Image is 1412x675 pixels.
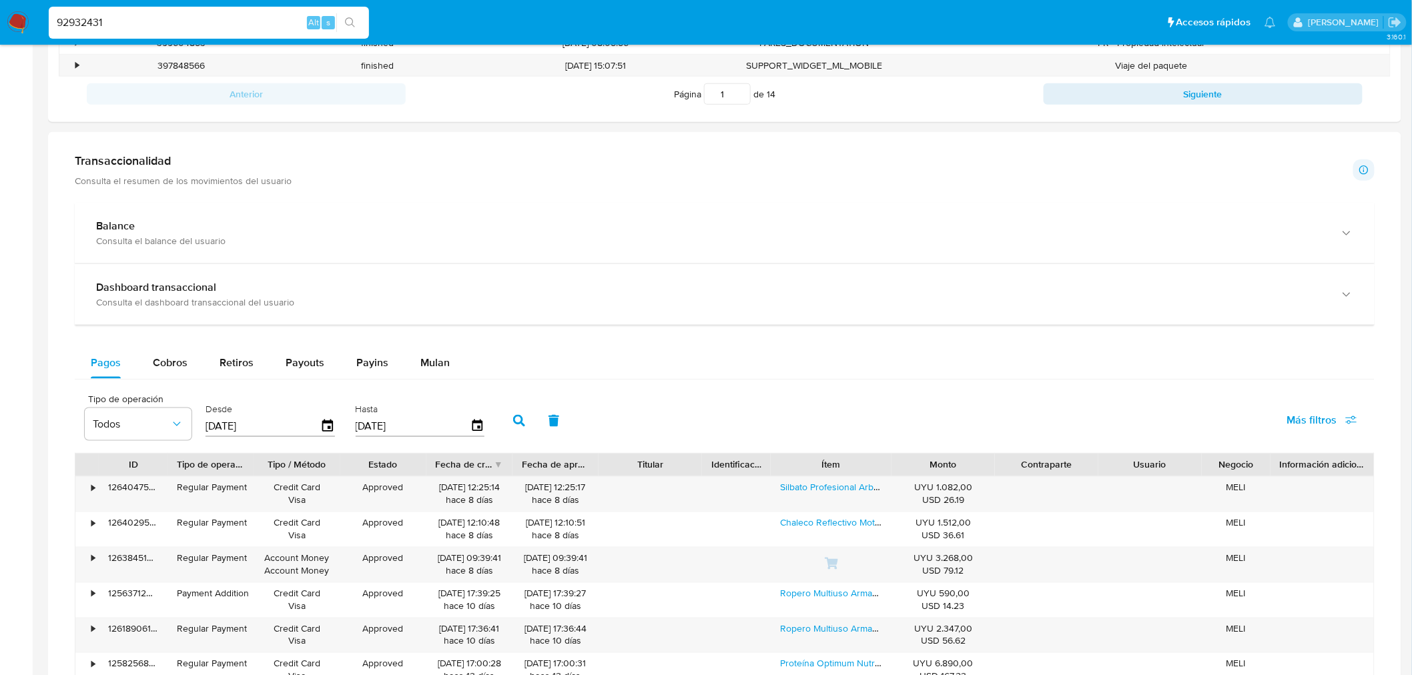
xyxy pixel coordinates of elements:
div: • [75,37,79,49]
span: 14 [767,87,775,101]
a: Notificaciones [1265,17,1276,28]
span: 3.160.1 [1387,31,1405,42]
button: Anterior [87,83,406,105]
div: [DATE] 15:07:51 [475,55,716,77]
div: SUPPORT_WIDGET_ML_MOBILE [716,55,912,77]
input: Buscar usuario o caso... [49,14,369,31]
span: Alt [308,16,319,29]
span: s [326,16,330,29]
button: Siguiente [1044,83,1363,105]
span: Página de [674,83,775,105]
p: gregorio.negri@mercadolibre.com [1308,16,1383,29]
div: Viaje del paquete [912,55,1390,77]
button: search-icon [336,13,364,32]
span: Accesos rápidos [1176,15,1251,29]
div: 397848566 [83,55,279,77]
div: • [75,59,79,72]
a: Salir [1388,15,1402,29]
div: finished [279,55,475,77]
